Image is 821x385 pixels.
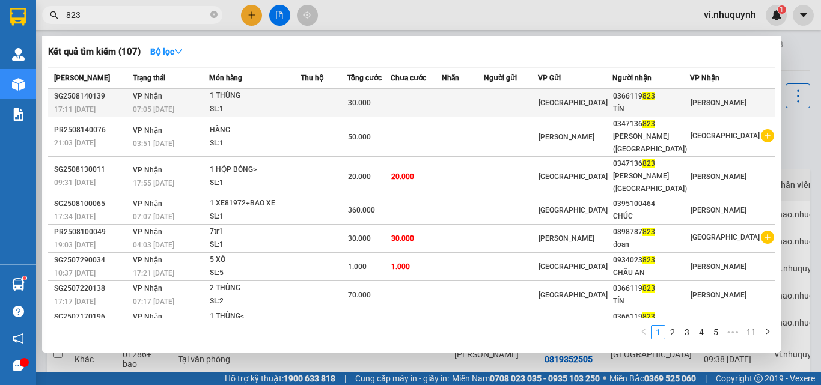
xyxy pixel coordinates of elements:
[133,166,162,174] span: VP Nhận
[54,226,129,238] div: PR2508100049
[709,326,722,339] a: 5
[391,234,414,243] span: 30.000
[174,47,183,56] span: down
[640,328,647,335] span: left
[12,278,25,291] img: warehouse-icon
[54,105,96,114] span: 17:11 [DATE]
[695,326,708,339] a: 4
[742,325,760,339] li: 11
[642,120,655,128] span: 823
[150,47,183,56] strong: Bộ lọc
[133,92,162,100] span: VP Nhận
[613,130,689,156] div: [PERSON_NAME]([GEOGRAPHIC_DATA])
[442,74,459,82] span: Nhãn
[484,74,517,82] span: Người gửi
[652,326,665,339] a: 1
[23,276,26,280] sup: 1
[348,291,371,299] span: 70.000
[210,253,300,267] div: 5 XÔ
[54,139,96,147] span: 21:03 [DATE]
[33,5,147,28] strong: NHƯ QUỲNH
[54,269,96,277] span: 10:37 [DATE]
[613,226,689,238] div: 0898787
[12,108,25,121] img: solution-icon
[760,325,775,339] button: right
[210,225,300,238] div: 7tr1
[691,233,760,241] span: [GEOGRAPHIC_DATA]
[613,254,689,267] div: 0934023
[636,325,651,339] button: left
[210,10,218,21] span: close-circle
[723,325,742,339] li: Next 5 Pages
[613,267,689,279] div: CHÂU AN
[210,137,300,150] div: SL: 1
[391,172,414,181] span: 20.000
[13,360,24,371] span: message
[66,8,208,22] input: Tìm tên, số ĐT hoặc mã đơn
[613,311,689,323] div: 0366119
[133,256,162,264] span: VP Nhận
[348,99,371,107] span: 30.000
[680,326,694,339] a: 3
[539,99,608,107] span: [GEOGRAPHIC_DATA]
[613,295,689,308] div: TÍN
[133,284,162,293] span: VP Nhận
[210,89,300,103] div: 1 THÙNG
[723,325,742,339] span: •••
[5,43,175,73] p: VP [GEOGRAPHIC_DATA]:
[348,234,371,243] span: 30.000
[539,133,594,141] span: [PERSON_NAME]
[642,312,655,321] span: 823
[133,74,165,82] span: Trạng thái
[691,99,746,107] span: [PERSON_NAME]
[348,133,371,141] span: 50.000
[210,11,218,18] span: close-circle
[210,124,300,137] div: HÀNG
[12,48,25,61] img: warehouse-icon
[13,333,24,344] span: notification
[133,297,174,306] span: 07:17 [DATE]
[5,76,171,122] strong: Khu K1, [PERSON_NAME] [PERSON_NAME], [PERSON_NAME][GEOGRAPHIC_DATA], [GEOGRAPHIC_DATA]PRTC - 0931...
[613,90,689,103] div: 0366119
[348,262,367,271] span: 1.000
[642,228,655,236] span: 823
[347,74,382,82] span: Tổng cước
[133,241,174,249] span: 04:03 [DATE]
[743,326,760,339] a: 11
[133,126,162,135] span: VP Nhận
[613,210,689,223] div: CHÚC
[54,254,129,267] div: SG2507290034
[133,213,174,221] span: 07:07 [DATE]
[709,325,723,339] li: 5
[50,11,58,19] span: search
[760,325,775,339] li: Next Page
[636,325,651,339] li: Previous Page
[613,118,689,130] div: 0347136
[133,139,174,148] span: 03:51 [DATE]
[651,325,665,339] li: 1
[210,295,300,308] div: SL: 2
[761,231,774,244] span: plus-circle
[133,228,162,236] span: VP Nhận
[539,291,608,299] span: [GEOGRAPHIC_DATA]
[613,170,689,195] div: [PERSON_NAME]([GEOGRAPHIC_DATA])
[538,74,561,82] span: VP Gửi
[539,234,594,243] span: [PERSON_NAME]
[54,178,96,187] span: 09:31 [DATE]
[539,262,608,271] span: [GEOGRAPHIC_DATA]
[642,284,655,293] span: 823
[301,74,323,82] span: Thu hộ
[691,206,746,214] span: [PERSON_NAME]
[613,282,689,295] div: 0366119
[10,8,26,26] img: logo-vxr
[210,177,300,190] div: SL: 1
[391,262,410,271] span: 1.000
[5,74,79,86] span: [PERSON_NAME]:
[613,103,689,115] div: TÍN
[54,213,96,221] span: 17:34 [DATE]
[133,312,162,321] span: VP Nhận
[54,74,110,82] span: [PERSON_NAME]
[690,74,719,82] span: VP Nhận
[48,46,141,58] h3: Kết quả tìm kiếm ( 107 )
[694,325,709,339] li: 4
